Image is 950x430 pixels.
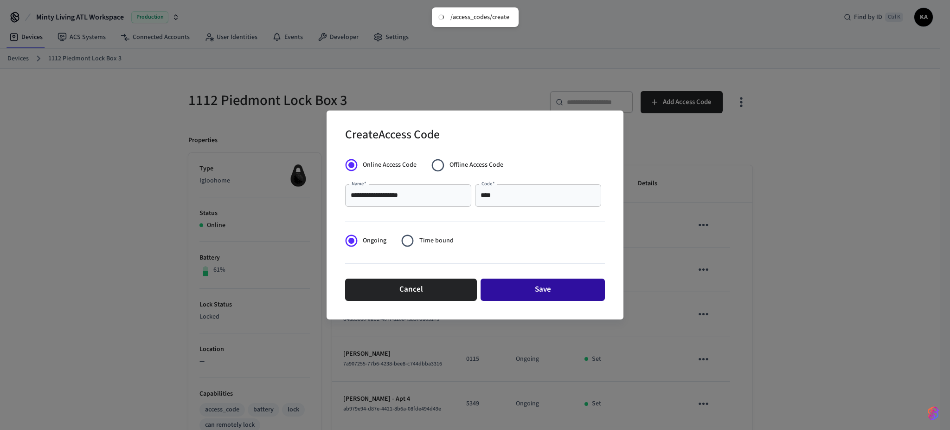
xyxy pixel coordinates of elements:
button: Cancel [345,279,477,301]
span: Ongoing [363,236,386,246]
span: Online Access Code [363,160,417,170]
button: Save [481,279,605,301]
span: Offline Access Code [449,160,503,170]
span: Time bound [419,236,454,246]
div: /access_codes/create [450,13,509,21]
label: Code [481,180,495,187]
label: Name [352,180,366,187]
img: SeamLogoGradient.69752ec5.svg [928,406,939,421]
h2: Create Access Code [345,122,440,150]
